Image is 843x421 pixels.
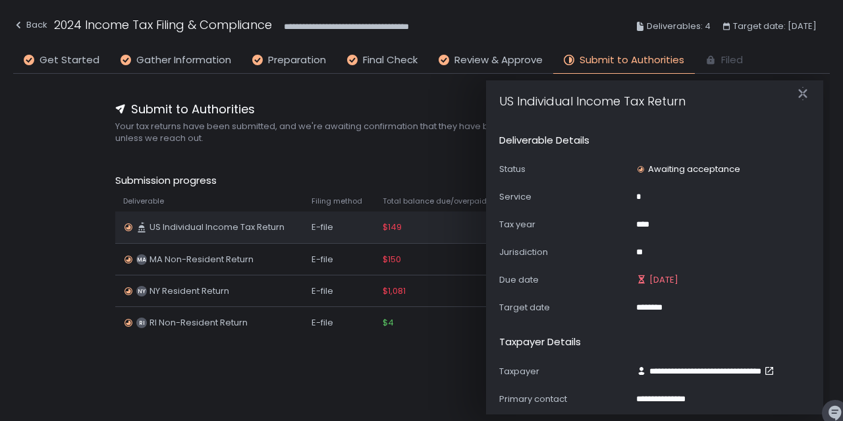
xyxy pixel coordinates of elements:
span: [DATE] [649,274,678,286]
span: Submit to Authorities [131,100,255,118]
h2: Taxpayer details [499,335,581,350]
button: Back [13,16,47,38]
span: Total balance due/overpaid [383,196,487,206]
span: Final Check [363,53,418,68]
span: Get Started [40,53,99,68]
span: MA Non-Resident Return [150,254,254,266]
div: Back [13,17,47,33]
div: Awaiting acceptance [636,163,740,175]
div: Primary contact [499,393,631,405]
span: Preparation [268,53,326,68]
text: RI [139,319,145,327]
span: Review & Approve [454,53,543,68]
span: NY Resident Return [150,285,229,297]
span: Submission progress [115,173,728,188]
span: Filed [721,53,743,68]
span: Your tax returns have been submitted, and we're awaiting confirmation that they have been accepte... [115,121,728,144]
span: Submit to Authorities [580,53,684,68]
div: Jurisdiction [499,246,631,258]
span: $150 [383,254,401,266]
div: Due date [499,274,631,286]
div: Status [499,163,631,175]
h1: 2024 Income Tax Filing & Compliance [54,16,272,34]
span: $149 [383,221,402,233]
h1: US Individual Income Tax Return [499,76,686,110]
div: E-file [312,221,367,233]
span: Gather Information [136,53,231,68]
text: NY [138,287,146,295]
div: Service [499,191,631,203]
span: $1,081 [383,285,406,297]
span: $4 [383,317,394,329]
div: Tax year [499,219,631,231]
h2: Deliverable details [499,133,589,148]
div: E-file [312,254,367,266]
span: RI Non-Resident Return [150,317,248,329]
div: Taxpayer [499,366,631,378]
div: E-file [312,317,367,329]
text: MA [137,256,146,264]
span: Target date: [DATE] [733,18,817,34]
span: Filing method [312,196,362,206]
div: Target date [499,302,631,314]
span: Deliverable [123,196,164,206]
div: E-file [312,285,367,297]
span: US Individual Income Tax Return [150,221,285,233]
span: Deliverables: 4 [647,18,711,34]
